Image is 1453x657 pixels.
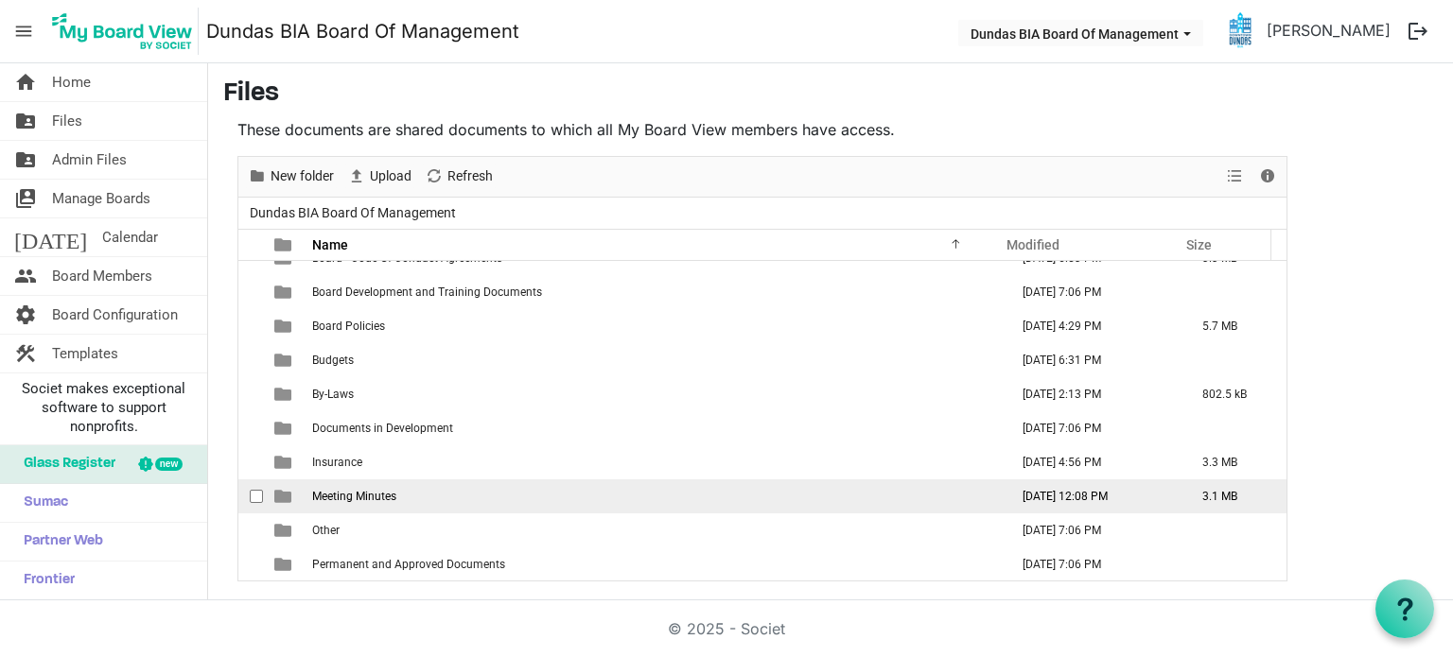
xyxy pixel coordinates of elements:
[263,547,306,581] td: is template cell column header type
[1003,547,1182,581] td: January 16, 2025 7:06 PM column header Modified
[1182,343,1287,377] td: is template cell column header Size
[312,490,396,503] span: Meeting Minutes
[238,377,263,411] td: checkbox
[306,275,1003,309] td: Board Development and Training Documents is template cell column header Name
[306,343,1003,377] td: Budgets is template cell column header Name
[52,102,82,140] span: Files
[206,12,519,50] a: Dundas BIA Board Of Management
[1003,411,1182,445] td: January 16, 2025 7:06 PM column header Modified
[1221,11,1259,49] img: k80_sZWIFpwpd8fGWuVzQbmPtyU9V2cGww02w_GQD-CIWGHCbkYgI-BFf0gJQ4UnZDiyldBlIr5k_NxkZZkN1g_thumb.png
[1003,343,1182,377] td: March 11, 2025 6:31 PM column header Modified
[52,63,91,101] span: Home
[14,562,75,599] span: Frontier
[446,164,495,188] span: Refresh
[1223,164,1246,188] button: View dropdownbutton
[263,513,306,547] td: is template cell column header type
[14,335,37,372] span: construction
[263,445,306,479] td: is template cell column header type
[1182,309,1287,343] td: 5.7 MB is template cell column header Size
[312,422,453,435] span: Documents in Development
[238,309,263,343] td: checkbox
[1003,275,1182,309] td: January 16, 2025 7:06 PM column header Modified
[14,180,37,217] span: switch_account
[263,343,306,377] td: is template cell column header type
[1252,157,1284,197] div: Details
[312,354,354,367] span: Budgets
[668,619,785,638] a: © 2025 - Societ
[14,218,87,256] span: [DATE]
[1182,377,1287,411] td: 802.5 kB is template cell column header Size
[312,456,362,469] span: Insurance
[237,118,1287,141] p: These documents are shared documents to which all My Board View members have access.
[1182,547,1287,581] td: is template cell column header Size
[306,479,1003,513] td: Meeting Minutes is template cell column header Name
[1003,513,1182,547] td: January 16, 2025 7:06 PM column header Modified
[223,78,1438,111] h3: Files
[1259,11,1398,49] a: [PERSON_NAME]
[14,63,37,101] span: home
[52,335,118,372] span: Templates
[312,251,502,265] span: Board - Code Of Conduct Agreements
[1255,164,1281,188] button: Details
[263,275,306,309] td: is template cell column header type
[6,13,42,49] span: menu
[241,157,341,197] div: New folder
[312,524,340,537] span: Other
[238,479,263,513] td: checkbox
[1003,309,1182,343] td: June 13, 2025 4:29 PM column header Modified
[1182,445,1287,479] td: 3.3 MB is template cell column header Size
[1182,275,1287,309] td: is template cell column header Size
[1007,237,1059,252] span: Modified
[312,285,542,299] span: Board Development and Training Documents
[238,411,263,445] td: checkbox
[263,411,306,445] td: is template cell column header type
[14,523,103,561] span: Partner Web
[1398,11,1438,51] button: logout
[263,309,306,343] td: is template cell column header type
[306,411,1003,445] td: Documents in Development is template cell column header Name
[245,164,338,188] button: New folder
[312,237,348,252] span: Name
[344,164,415,188] button: Upload
[306,513,1003,547] td: Other is template cell column header Name
[14,484,68,522] span: Sumac
[246,201,460,225] span: Dundas BIA Board Of Management
[102,218,158,256] span: Calendar
[263,479,306,513] td: is template cell column header type
[52,296,178,334] span: Board Configuration
[14,102,37,140] span: folder_shared
[155,458,183,471] div: new
[1182,513,1287,547] td: is template cell column header Size
[312,558,505,571] span: Permanent and Approved Documents
[14,141,37,179] span: folder_shared
[306,309,1003,343] td: Board Policies is template cell column header Name
[1182,411,1287,445] td: is template cell column header Size
[1003,377,1182,411] td: March 11, 2025 2:13 PM column header Modified
[238,513,263,547] td: checkbox
[312,320,385,333] span: Board Policies
[52,257,152,295] span: Board Members
[422,164,497,188] button: Refresh
[306,377,1003,411] td: By-Laws is template cell column header Name
[1003,445,1182,479] td: June 13, 2025 4:56 PM column header Modified
[341,157,418,197] div: Upload
[368,164,413,188] span: Upload
[14,257,37,295] span: people
[238,547,263,581] td: checkbox
[9,379,199,436] span: Societ makes exceptional software to support nonprofits.
[1182,479,1287,513] td: 3.1 MB is template cell column header Size
[46,8,199,55] img: My Board View Logo
[52,141,127,179] span: Admin Files
[238,445,263,479] td: checkbox
[238,275,263,309] td: checkbox
[238,343,263,377] td: checkbox
[1003,479,1182,513] td: September 18, 2025 12:08 PM column header Modified
[306,547,1003,581] td: Permanent and Approved Documents is template cell column header Name
[1219,157,1252,197] div: View
[14,296,37,334] span: settings
[14,445,115,483] span: Glass Register
[269,164,336,188] span: New folder
[46,8,206,55] a: My Board View Logo
[52,180,150,217] span: Manage Boards
[1186,237,1212,252] span: Size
